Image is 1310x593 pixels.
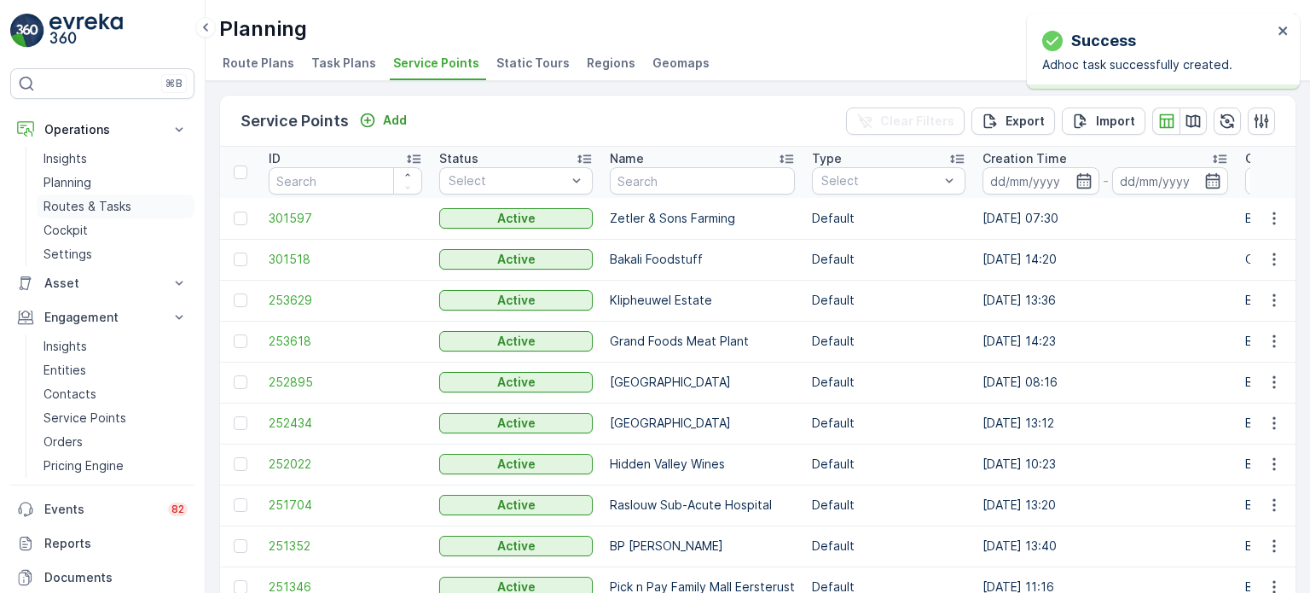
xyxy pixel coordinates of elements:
[497,497,536,514] p: Active
[43,150,87,167] p: Insights
[37,406,194,430] a: Service Points
[37,195,194,218] a: Routes & Tasks
[439,208,593,229] button: Active
[439,454,593,474] button: Active
[497,415,536,432] p: Active
[311,55,376,72] span: Task Plans
[43,338,87,355] p: Insights
[497,538,536,555] p: Active
[1042,56,1272,73] p: Adhoc task successfully created.
[971,108,1055,135] button: Export
[1103,171,1109,191] p: -
[439,249,593,270] button: Active
[44,309,160,326] p: Engagement
[439,495,593,515] button: Active
[49,14,123,48] img: logo_light-DOdMpM7g.png
[610,415,795,432] p: [GEOGRAPHIC_DATA]
[43,246,92,263] p: Settings
[44,275,160,292] p: Asset
[974,321,1237,362] td: [DATE] 14:23
[821,172,939,189] p: Select
[974,239,1237,280] td: [DATE] 14:20
[37,242,194,266] a: Settings
[234,294,247,307] div: Toggle Row Selected
[812,497,965,514] p: Default
[610,167,795,195] input: Search
[846,108,965,135] button: Clear Filters
[812,415,965,432] p: Default
[10,492,194,526] a: Events82
[1096,113,1135,130] p: Import
[974,280,1237,321] td: [DATE] 13:36
[234,498,247,512] div: Toggle Row Selected
[812,374,965,391] p: Default
[439,413,593,433] button: Active
[496,55,570,72] span: Static Tours
[610,251,795,268] p: Bakali Foodstuff
[165,77,183,90] p: ⌘B
[37,334,194,358] a: Insights
[812,538,965,555] p: Default
[234,253,247,266] div: Toggle Row Selected
[269,251,422,268] a: 301518
[974,198,1237,239] td: [DATE] 07:30
[44,569,188,586] p: Documents
[10,266,194,300] button: Asset
[982,150,1067,167] p: Creation Time
[43,222,88,239] p: Cockpit
[269,497,422,514] a: 251704
[44,501,158,518] p: Events
[43,410,126,427] p: Service Points
[812,251,965,268] p: Default
[439,372,593,392] button: Active
[269,374,422,391] a: 252895
[497,456,536,473] p: Active
[171,503,184,516] p: 82
[234,334,247,348] div: Toggle Row Selected
[234,212,247,225] div: Toggle Row Selected
[10,526,194,561] a: Reports
[497,210,536,227] p: Active
[352,110,414,131] button: Add
[880,113,954,130] p: Clear Filters
[269,167,422,195] input: Search
[383,112,407,129] p: Add
[610,374,795,391] p: [GEOGRAPHIC_DATA]
[43,386,96,403] p: Contacts
[219,15,307,43] p: Planning
[812,210,965,227] p: Default
[610,497,795,514] p: Raslouw Sub-Acute Hospital
[610,292,795,309] p: Klipheuwel Estate
[610,538,795,555] p: BP [PERSON_NAME]
[10,300,194,334] button: Engagement
[269,150,281,167] p: ID
[652,55,710,72] span: Geomaps
[269,210,422,227] a: 301597
[269,538,422,555] a: 251352
[43,198,131,215] p: Routes & Tasks
[44,535,188,552] p: Reports
[812,333,965,350] p: Default
[812,150,842,167] p: Type
[610,456,795,473] p: Hidden Valley Wines
[37,147,194,171] a: Insights
[269,415,422,432] a: 252434
[497,374,536,391] p: Active
[37,382,194,406] a: Contacts
[610,210,795,227] p: Zetler & Sons Farming
[497,251,536,268] p: Active
[269,456,422,473] span: 252022
[1071,29,1136,53] p: Success
[269,292,422,309] span: 253629
[610,150,644,167] p: Name
[43,433,83,451] p: Orders
[587,55,635,72] span: Regions
[974,526,1237,567] td: [DATE] 13:40
[37,358,194,382] a: Entities
[37,218,194,242] a: Cockpit
[269,333,422,350] span: 253618
[10,14,44,48] img: logo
